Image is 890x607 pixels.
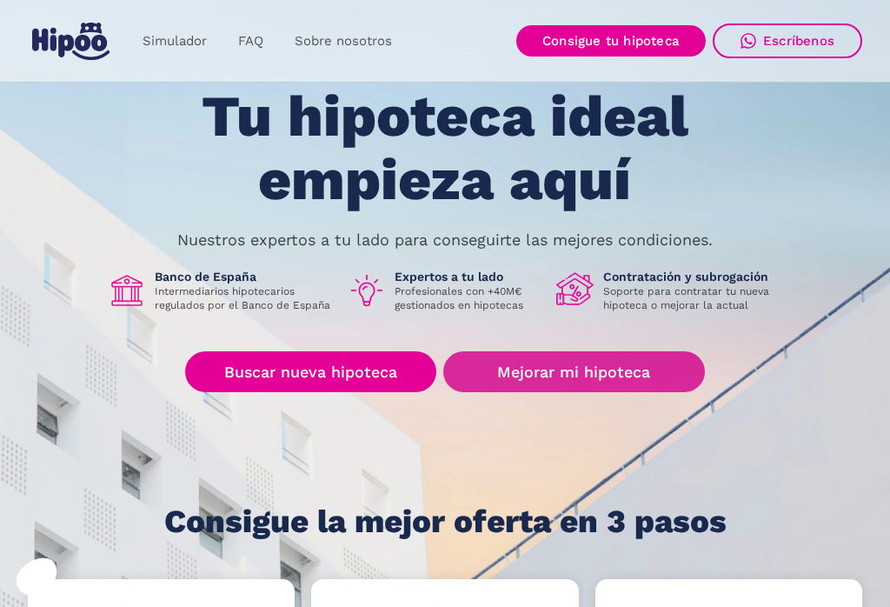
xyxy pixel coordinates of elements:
p: Nuestros expertos a tu lado para conseguirte las mejores condiciones. [177,233,713,247]
div: Escríbenos [763,33,834,49]
a: home [28,16,113,67]
h1: Tu hipoteca ideal empieza aquí [116,85,774,211]
a: FAQ [222,24,279,58]
a: Consigue tu hipoteca [516,25,706,57]
h1: Banco de España [155,269,334,284]
p: Profesionales con +40M€ gestionados en hipotecas [395,284,542,312]
p: Intermediarios hipotecarios regulados por el Banco de España [155,284,334,312]
a: Mejorar mi hipoteca [443,351,705,392]
a: Buscar nueva hipoteca [185,351,436,392]
h1: Contratación y subrogación [603,269,782,284]
h1: Expertos a tu lado [395,269,542,284]
a: Simulador [127,24,222,58]
a: Sobre nosotros [279,24,408,58]
p: Soporte para contratar tu nueva hipoteca o mejorar la actual [603,284,782,312]
h1: Consigue la mejor oferta en 3 pasos [164,504,727,539]
a: Escríbenos [713,23,862,58]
